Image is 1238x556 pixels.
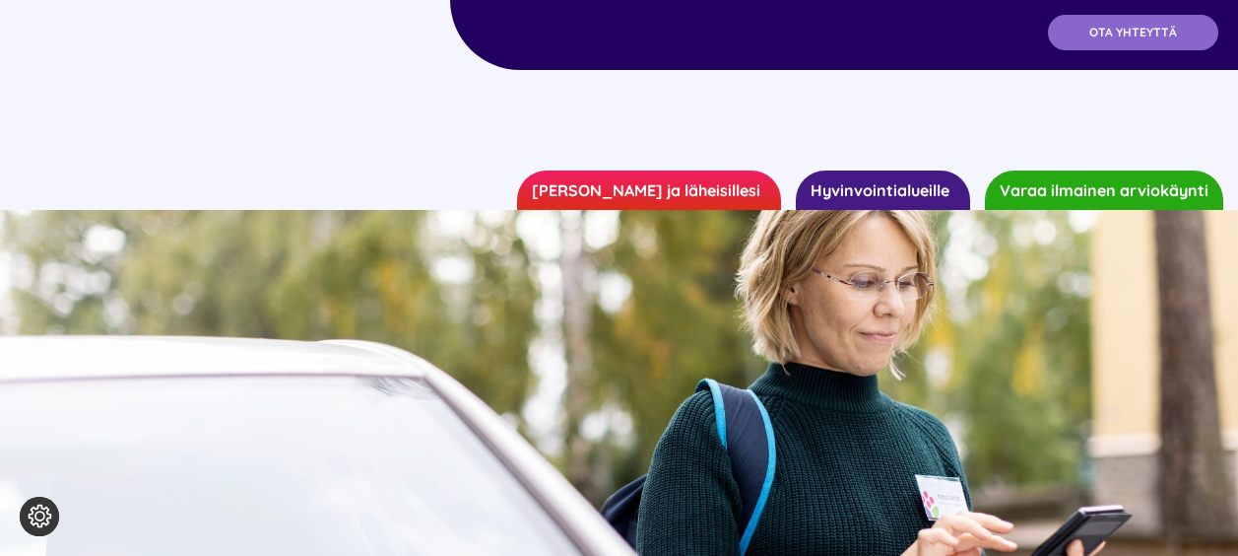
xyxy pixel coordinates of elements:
a: OTA YHTEYTTÄ [1048,15,1218,50]
span: OTA YHTEYTTÄ [1089,26,1177,39]
a: [PERSON_NAME] ja läheisillesi [517,171,781,210]
a: Varaa ilmainen arviokäynti [985,171,1223,210]
a: Hyvinvointialueille [796,171,970,210]
button: Evästeasetukset [20,497,59,536]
